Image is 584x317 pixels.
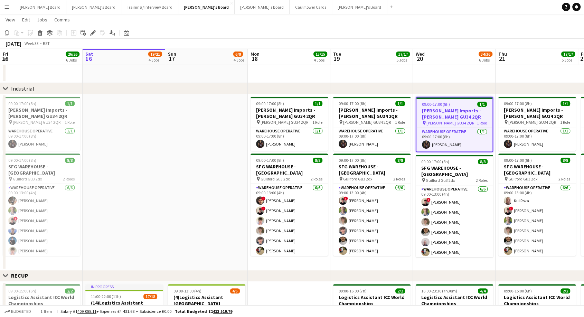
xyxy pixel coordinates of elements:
span: [PERSON_NAME] GU34 2QR [508,120,556,125]
app-card-role: Warehouse Operative6/609:00-13:00 (4h)[PERSON_NAME][PERSON_NAME]![PERSON_NAME][PERSON_NAME][PERSO... [3,184,80,258]
h3: [PERSON_NAME] Imports - [PERSON_NAME] GU34 2QR [416,108,492,120]
span: 09:00-17:00 (8h) [256,158,284,163]
span: Jobs [37,17,47,23]
span: 8/8 [478,159,488,164]
h3: Logistics Assistant ICC World Championships [3,294,80,307]
button: Training / Interview Board [121,0,178,14]
span: ! [509,206,513,211]
span: 09:00-16:00 (7h) [339,288,367,293]
span: ! [344,196,348,201]
app-card-role: Warehouse Operative6/609:00-13:00 (4h)Kul Roka![PERSON_NAME][PERSON_NAME][PERSON_NAME][PERSON_NAM... [498,184,576,258]
div: 4 Jobs [149,57,162,63]
span: 20 [415,55,425,63]
span: 16 [84,55,93,63]
button: [PERSON_NAME]'s Board [178,0,235,14]
span: 19 [332,55,341,63]
app-card-role: Warehouse Operative1/109:00-17:00 (8h)[PERSON_NAME] [333,127,411,151]
app-job-card: 09:00-17:00 (8h)8/8SFG WAREHOUSE - [GEOGRAPHIC_DATA] Guilford Gu3 2dx2 RolesWarehouse Operative6/... [416,155,493,257]
div: 09:00-17:00 (8h)8/8SFG WAREHOUSE - [GEOGRAPHIC_DATA] Guilford Gu3 2dx2 RolesWarehouse Operative6/... [333,153,411,256]
h3: Logistics Assistant ICC World Championships [333,294,411,307]
span: 09:00-13:00 (4h) [173,288,201,293]
span: 2 Roles [311,176,322,181]
div: 09:00-17:00 (8h)1/1[PERSON_NAME] Imports - [PERSON_NAME] GU34 2QR [PERSON_NAME] GU34 2QR1 RoleWar... [498,97,576,151]
div: 5 Jobs [562,57,575,63]
span: 09:00-17:00 (8h) [339,158,367,163]
span: 19/21 [148,52,162,57]
div: 09:00-17:00 (8h)1/1[PERSON_NAME] Imports - [PERSON_NAME] GU34 2QR [PERSON_NAME] GU34 2QR1 RoleWar... [416,97,493,152]
span: 1 item [38,309,55,314]
div: 4 Jobs [234,57,244,63]
div: 09:00-17:00 (8h)1/1[PERSON_NAME] Imports - [PERSON_NAME] GU34 2QR [PERSON_NAME] GU34 2QR1 RoleWar... [3,97,80,151]
div: 09:00-17:00 (8h)1/1[PERSON_NAME] Imports - [PERSON_NAME] GU34 2QR [PERSON_NAME] GU34 2QR1 RoleWar... [251,97,328,151]
div: 09:00-17:00 (8h)8/8SFG WAREHOUSE - [GEOGRAPHIC_DATA] Guilford Gu3 2dx2 RolesWarehouse Operative6/... [3,153,80,256]
span: Guilford Gu3 2dx [343,176,372,181]
span: Total Budgeted £1 [175,309,232,314]
span: Guilford Gu3 2dx [261,176,290,181]
span: Sun [168,51,176,57]
h3: Logistics Assistant ICC World Championships [416,294,493,307]
span: Thu [498,51,507,57]
div: 6 Jobs [66,57,79,63]
button: Budgeted [3,308,32,315]
span: 09:00-17:00 (8h) [504,158,532,163]
div: 6 Jobs [479,57,492,63]
span: 1/1 [65,101,75,106]
span: 15 [2,55,8,63]
a: Comms [51,15,73,24]
span: 1 Role [395,120,405,125]
span: Fri [3,51,8,57]
span: 2/2 [395,288,405,293]
span: 15/15 [313,52,327,57]
span: 6/8 [233,52,243,57]
span: 16:00-23:30 (7h30m) [421,288,457,293]
span: Guilford Gu3 2dx [426,178,455,183]
span: 2/2 [65,288,75,293]
span: Wed [416,51,425,57]
span: [PERSON_NAME] GU34 2QR [426,120,474,125]
app-job-card: 09:00-17:00 (8h)8/8SFG WAREHOUSE - [GEOGRAPHIC_DATA] Guilford Gu3 2dx2 RolesWarehouse Operative6/... [251,153,328,256]
h3: Logistics Assistant ICC World Championships [498,294,576,307]
div: In progress [85,284,163,290]
span: Mon [251,51,260,57]
span: 09:00-17:00 (8h) [8,101,36,106]
span: 09:00-17:00 (8h) [339,101,367,106]
span: 2 Roles [476,178,488,183]
div: RECUP [11,272,34,279]
span: 17/17 [561,52,575,57]
span: 17/17 [396,52,410,57]
div: 5 Jobs [396,57,409,63]
h3: (14)Logistics Assistant [GEOGRAPHIC_DATA] [85,300,163,312]
span: 1 Role [65,120,75,125]
button: [PERSON_NAME]'s Board [332,0,387,14]
span: Tue [333,51,341,57]
h3: [PERSON_NAME] Imports - [PERSON_NAME] GU34 2QR [498,107,576,119]
span: 18 [249,55,260,63]
div: 09:00-17:00 (8h)8/8SFG WAREHOUSE - [GEOGRAPHIC_DATA] Guilford Gu3 2dx2 RolesWarehouse Operative6/... [498,153,576,256]
span: Week 33 [23,41,40,46]
app-job-card: 09:00-17:00 (8h)1/1[PERSON_NAME] Imports - [PERSON_NAME] GU34 2QR [PERSON_NAME] GU34 2QR1 RoleWar... [333,97,411,151]
span: 8/8 [65,158,75,163]
span: 11:00-22:00 (11h) [91,294,121,299]
span: 8/8 [561,158,570,163]
span: 09:00-17:00 (8h) [421,159,449,164]
tcxspan: Call 413 519.79 via 3CX [213,309,232,314]
span: 1 Role [477,120,487,125]
span: ! [261,206,265,211]
span: 21 [497,55,507,63]
div: Industrial [11,85,34,92]
app-card-role: Warehouse Operative1/109:00-17:00 (8h)[PERSON_NAME] [498,127,576,151]
h3: [PERSON_NAME] Imports - [PERSON_NAME] GU34 2QR [251,107,328,119]
span: 09:00-17:00 (8h) [256,101,284,106]
span: 4/5 [230,288,240,293]
span: 1/1 [313,101,322,106]
h3: (4)Logistics Assistant [GEOGRAPHIC_DATA] [168,294,245,307]
h3: SFG WAREHOUSE - [GEOGRAPHIC_DATA] [333,164,411,176]
span: Guilford Gu3 2dx [508,176,537,181]
span: 1/1 [395,101,405,106]
span: 2/2 [561,288,570,293]
span: Budgeted [11,309,31,314]
a: View [3,15,18,24]
h3: SFG WAREHOUSE - [GEOGRAPHIC_DATA] [498,164,576,176]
